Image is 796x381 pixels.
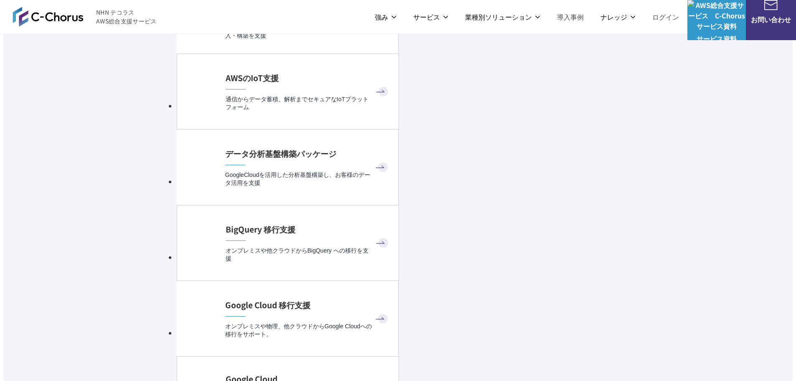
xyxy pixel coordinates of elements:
p: オンプレミスや他クラウドからBigQuery への移行を支援 [226,247,390,263]
p: オンプレミスや物理、他クラウドからGoogle Cloudへの移行をサポート。 [225,322,390,339]
a: ログイン [652,12,679,22]
p: 業種別ソリューション [465,12,540,22]
p: サービス [413,12,448,22]
h4: Google Cloud 移行支援 [225,299,390,311]
a: データ分析基盤構築パッケージ GoogleCloudを活用した分析基盤構築し、お客様のデータ活用を支援 [177,130,398,205]
h4: BigQuery 移行支援 [226,223,390,235]
span: お問い合わせ [746,14,796,25]
a: AWSのIoT支援 通信からデータ蓄積、解析までセキュアなIoTプラットフォーム [177,54,399,129]
a: Google Cloud 移行支援 オンプレミスや物理、他クラウドからGoogle Cloudへの移行をサポート。 [177,281,398,356]
p: 強み [375,12,397,22]
h4: データ分析基盤構築パッケージ [225,148,390,160]
span: サービス資料 [687,33,746,44]
p: GoogleCloudを活用した分析基盤構築し、お客様のデータ活用を支援 [225,171,390,187]
h4: AWSのIoT支援 [226,72,390,84]
a: 導入事例 [557,12,584,22]
span: NHN テコラス AWS総合支援サービス [96,8,157,26]
p: 通信からデータ蓄積、解析までセキュアなIoTプラットフォーム [226,95,390,112]
img: AWS総合支援サービス C-Chorus [13,7,84,27]
p: ナレッジ [600,12,636,22]
a: BigQuery 移行支援 オンプレミスや他クラウドからBigQuery への移行を支援 [177,205,399,281]
a: AWS総合支援サービス C-Chorus NHN テコラスAWS総合支援サービス [13,7,157,27]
